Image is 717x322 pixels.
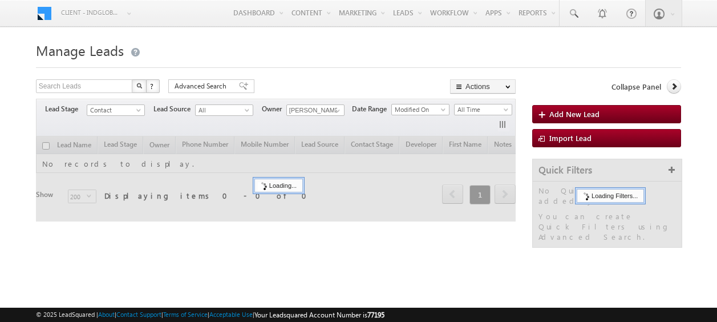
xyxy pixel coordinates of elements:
a: Contact [87,104,145,116]
span: Date Range [352,104,391,114]
span: © 2025 LeadSquared | | | | | [36,309,384,320]
div: Loading... [254,179,303,192]
span: ? [150,81,155,91]
span: Advanced Search [175,81,230,91]
a: Terms of Service [163,311,208,318]
span: Lead Stage [45,104,87,114]
span: Contact [87,105,141,115]
a: All Time [454,104,512,115]
button: Actions [450,79,516,94]
a: About [98,311,115,318]
a: All [195,104,253,116]
span: Manage Leads [36,41,124,59]
span: Client - indglobal2 (77195) [61,7,121,18]
span: Your Leadsquared Account Number is [254,311,384,319]
span: Lead Source [153,104,195,114]
a: Modified On [391,104,449,115]
div: Loading Filters... [577,189,644,203]
span: All Time [455,104,509,115]
a: Acceptable Use [209,311,253,318]
span: Add New Lead [549,109,599,119]
button: ? [146,79,160,93]
span: Owner [262,104,286,114]
span: 77195 [367,311,384,319]
img: Search [136,83,142,88]
span: Collapse Panel [611,82,661,92]
input: Type to Search [286,104,345,116]
a: Contact Support [116,311,161,318]
span: Modified On [392,104,446,115]
span: Import Lead [549,133,592,143]
span: All [196,105,250,115]
a: Show All Items [329,105,343,116]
